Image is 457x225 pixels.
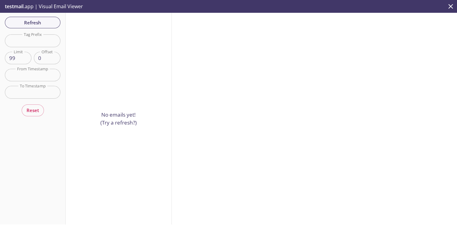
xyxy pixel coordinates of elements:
span: Reset [27,106,39,114]
span: testmail [5,3,23,10]
span: Refresh [10,19,56,26]
button: Refresh [5,17,60,28]
button: Reset [22,104,44,116]
p: No emails yet! (Try a refresh?) [100,111,137,126]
